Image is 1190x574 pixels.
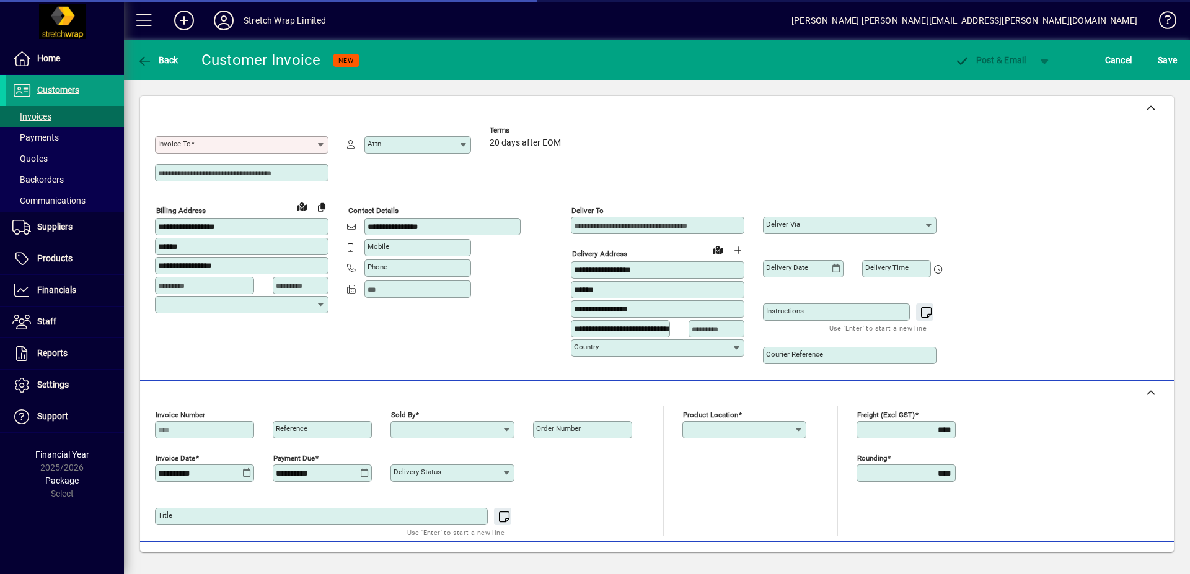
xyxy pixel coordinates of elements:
a: Communications [6,190,124,211]
mat-label: Delivery date [766,263,808,272]
button: Profile [204,9,244,32]
a: Suppliers [6,212,124,243]
span: Product [1090,549,1140,569]
span: S [1158,55,1163,65]
mat-label: Freight (excl GST) [857,411,915,419]
div: Customer Invoice [201,50,321,70]
span: Products [37,253,73,263]
button: Cancel [1102,49,1135,71]
span: P [976,55,982,65]
mat-label: Delivery status [394,467,441,476]
span: Reports [37,348,68,358]
mat-label: Deliver via [766,220,800,228]
mat-label: Invoice To [158,139,191,148]
span: Suppliers [37,222,73,232]
a: Invoices [6,106,124,127]
mat-label: Country [574,342,599,351]
span: Communications [12,196,86,206]
span: Backorders [12,175,64,185]
button: Back [134,49,182,71]
mat-label: Phone [368,263,387,271]
span: Back [137,55,178,65]
div: [PERSON_NAME] [PERSON_NAME][EMAIL_ADDRESS][PERSON_NAME][DOMAIN_NAME] [791,11,1137,30]
span: Cancel [1105,50,1132,70]
a: View on map [292,196,312,216]
mat-label: Order number [536,424,581,433]
button: Post & Email [948,49,1033,71]
a: Support [6,401,124,432]
button: Save [1155,49,1180,71]
a: Settings [6,370,124,401]
mat-label: Reference [276,424,307,433]
span: Package [45,476,79,485]
a: Knowledge Base [1150,2,1175,43]
span: Home [37,53,60,63]
button: Copy to Delivery address [312,197,332,217]
mat-label: Payment due [273,454,315,463]
span: Financials [37,285,76,295]
a: Quotes [6,148,124,169]
button: Product [1083,548,1146,570]
mat-label: Mobile [368,242,389,251]
span: Support [37,411,68,421]
mat-label: Courier Reference [766,350,823,359]
mat-hint: Use 'Enter' to start a new line [829,321,927,335]
a: Payments [6,127,124,148]
a: Home [6,43,124,74]
div: Stretch Wrap Limited [244,11,327,30]
button: Product History [743,548,816,570]
span: Product History [748,549,811,569]
mat-label: Rounding [857,454,887,463]
mat-label: Delivery time [865,263,909,272]
span: Invoices [12,111,51,121]
span: Financial Year [35,450,89,459]
mat-label: Invoice number [156,411,205,419]
span: NEW [338,56,354,64]
a: Financials [6,275,124,306]
span: Quotes [12,154,48,163]
span: ave [1158,50,1177,70]
a: Staff [6,307,124,337]
span: Terms [490,126,564,134]
a: Backorders [6,169,124,190]
app-page-header-button: Back [124,49,192,71]
span: 20 days after EOM [490,138,561,148]
a: Reports [6,338,124,369]
mat-label: Product location [683,411,738,419]
span: ost & Email [954,55,1026,65]
span: Payments [12,133,59,142]
mat-label: Sold by [391,411,415,419]
a: Products [6,243,124,274]
mat-label: Instructions [766,307,804,315]
mat-label: Deliver To [571,206,604,215]
a: View on map [708,240,728,259]
span: Staff [37,316,56,326]
mat-label: Title [158,511,172,520]
mat-hint: Use 'Enter' to start a new line [407,525,505,539]
button: Choose address [728,240,747,260]
span: Customers [37,85,79,95]
mat-label: Attn [368,139,381,148]
span: Settings [37,380,69,389]
mat-label: Invoice date [156,454,195,463]
button: Add [164,9,204,32]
